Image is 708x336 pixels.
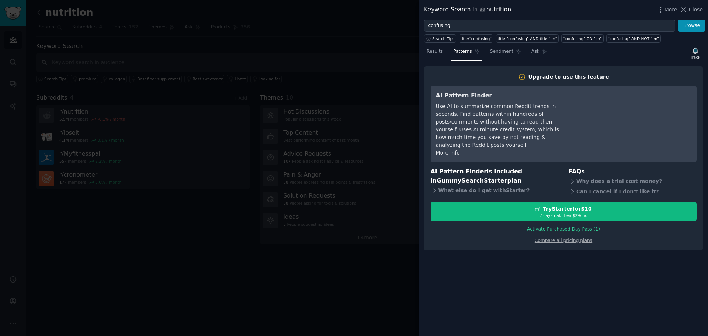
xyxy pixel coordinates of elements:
[678,20,705,32] button: Browse
[436,150,460,156] a: More info
[581,91,691,146] iframe: YouTube video player
[431,167,559,185] h3: AI Pattern Finder is included in plan
[424,20,675,32] input: Try a keyword related to your business
[689,6,703,14] span: Close
[606,34,661,43] a: "confusing" AND NOT "im"
[688,45,703,61] button: Track
[569,187,697,197] div: Can I cancel if I don't like it?
[431,185,559,195] div: What else do I get with Starter ?
[490,48,513,55] span: Sentiment
[431,213,696,218] div: 7 days trial, then $ 29 /mo
[561,34,604,43] a: "confusing" OR "im"
[424,34,456,43] button: Search Tips
[451,46,482,61] a: Patterns
[461,36,492,41] div: title:"confusing"
[459,34,493,43] a: title:"confusing"
[657,6,677,14] button: More
[529,46,550,61] a: Ask
[680,6,703,14] button: Close
[432,36,455,41] span: Search Tips
[528,73,609,81] div: Upgrade to use this feature
[431,202,697,221] button: TryStarterfor$107 daystrial, then $29/mo
[487,46,524,61] a: Sentiment
[436,103,570,149] div: Use AI to summarize common Reddit trends in seconds. Find patterns within hundreds of posts/comme...
[608,36,659,41] div: "confusing" AND NOT "im"
[424,5,511,14] div: Keyword Search nutrition
[497,36,557,41] div: title:"confusing" AND title:"im"
[569,176,697,187] div: Why does a trial cost money?
[473,7,477,13] span: in
[437,177,507,184] span: GummySearch Starter
[531,48,539,55] span: Ask
[424,46,445,61] a: Results
[569,167,697,176] h3: FAQs
[436,91,570,100] h3: AI Pattern Finder
[563,36,602,41] div: "confusing" OR "im"
[453,48,472,55] span: Patterns
[496,34,559,43] a: title:"confusing" AND title:"im"
[543,205,591,213] div: Try Starter for $10
[527,226,600,232] a: Activate Purchased Day Pass (1)
[535,238,592,243] a: Compare all pricing plans
[664,6,677,14] span: More
[690,55,700,60] div: Track
[427,48,443,55] span: Results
